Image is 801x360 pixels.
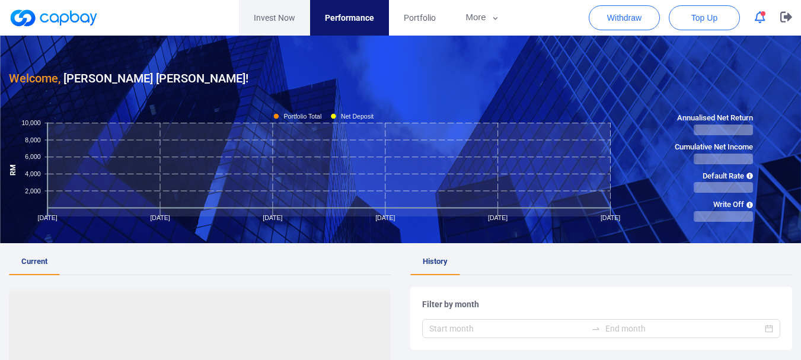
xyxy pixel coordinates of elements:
tspan: Net Deposit [341,112,374,119]
span: Welcome, [9,71,60,85]
tspan: 4,000 [25,170,41,177]
button: Withdraw [589,5,660,30]
tspan: [DATE] [38,214,58,221]
tspan: 8,000 [25,136,41,143]
span: Write Off [675,199,753,211]
span: Current [21,257,47,266]
tspan: RM [9,164,17,175]
h3: [PERSON_NAME] [PERSON_NAME] ! [9,69,248,88]
span: Performance [325,11,374,24]
span: Default Rate [675,170,753,183]
tspan: [DATE] [375,214,395,221]
tspan: [DATE] [263,214,282,221]
tspan: 6,000 [25,153,41,160]
span: Portfolio [404,11,436,24]
span: swap-right [591,324,601,333]
tspan: 2,000 [25,187,41,194]
h5: Filter by month [422,299,781,310]
span: History [423,257,448,266]
tspan: 10,000 [21,119,40,126]
tspan: [DATE] [488,214,508,221]
tspan: [DATE] [601,214,620,221]
span: Cumulative Net Income [675,141,753,154]
tspan: Portfolio Total [284,112,322,119]
button: Top Up [669,5,740,30]
tspan: [DATE] [150,214,170,221]
input: Start month [429,322,586,335]
input: End month [605,322,762,335]
span: Annualised Net Return [675,112,753,125]
span: Top Up [691,12,717,24]
span: to [591,324,601,333]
